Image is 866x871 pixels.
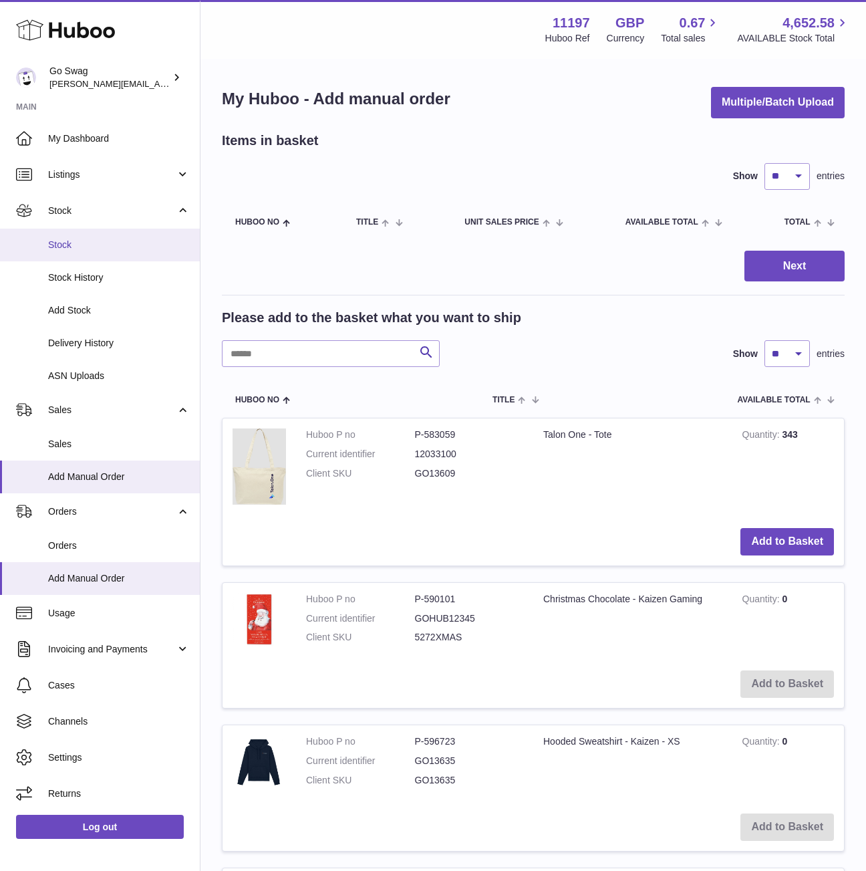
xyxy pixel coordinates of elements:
[306,774,415,787] dt: Client SKU
[48,787,190,800] span: Returns
[235,396,279,404] span: Huboo no
[733,348,758,360] label: Show
[16,815,184,839] a: Log out
[415,755,524,767] dd: GO13635
[48,539,190,552] span: Orders
[306,755,415,767] dt: Current identifier
[742,594,782,608] strong: Quantity
[711,87,845,118] button: Multiple/Batch Upload
[742,429,782,443] strong: Quantity
[306,631,415,644] dt: Client SKU
[737,32,850,45] span: AVAILABLE Stock Total
[356,218,378,227] span: Title
[625,218,698,227] span: AVAILABLE Total
[306,428,415,441] dt: Huboo P no
[48,337,190,350] span: Delivery History
[415,467,524,480] dd: GO13609
[533,418,732,518] td: Talon One - Tote
[48,239,190,251] span: Stock
[545,32,590,45] div: Huboo Ref
[233,593,286,646] img: Christmas Chocolate - Kaizen Gaming
[737,14,850,45] a: 4,652.58 AVAILABLE Stock Total
[233,428,286,505] img: Talon One - Tote
[782,14,835,32] span: 4,652.58
[48,505,176,518] span: Orders
[222,309,521,327] h2: Please add to the basket what you want to ship
[306,612,415,625] dt: Current identifier
[48,715,190,728] span: Channels
[464,218,539,227] span: Unit Sales Price
[48,304,190,317] span: Add Stock
[415,612,524,625] dd: GOHUB12345
[49,65,170,90] div: Go Swag
[48,471,190,483] span: Add Manual Order
[738,396,811,404] span: AVAILABLE Total
[492,396,515,404] span: Title
[235,218,279,227] span: Huboo no
[48,572,190,585] span: Add Manual Order
[49,78,268,89] span: [PERSON_NAME][EMAIL_ADDRESS][DOMAIN_NAME]
[415,774,524,787] dd: GO13635
[680,14,706,32] span: 0.67
[48,679,190,692] span: Cases
[415,735,524,748] dd: P-596723
[742,736,782,750] strong: Quantity
[16,68,36,88] img: leigh@goswag.com
[615,14,644,32] strong: GBP
[306,467,415,480] dt: Client SKU
[222,132,319,150] h2: Items in basket
[48,643,176,656] span: Invoicing and Payments
[661,14,720,45] a: 0.67 Total sales
[48,370,190,382] span: ASN Uploads
[222,88,450,110] h1: My Huboo - Add manual order
[817,348,845,360] span: entries
[48,607,190,620] span: Usage
[306,448,415,461] dt: Current identifier
[732,725,844,803] td: 0
[48,751,190,764] span: Settings
[48,404,176,416] span: Sales
[533,725,732,803] td: Hooded Sweatshirt - Kaizen - XS
[48,168,176,181] span: Listings
[415,593,524,606] dd: P-590101
[48,205,176,217] span: Stock
[607,32,645,45] div: Currency
[233,735,286,787] img: Hooded Sweatshirt - Kaizen - XS
[306,735,415,748] dt: Huboo P no
[784,218,811,227] span: Total
[533,583,732,661] td: Christmas Chocolate - Kaizen Gaming
[732,583,844,661] td: 0
[306,593,415,606] dt: Huboo P no
[733,170,758,182] label: Show
[415,631,524,644] dd: 5272XMAS
[48,438,190,451] span: Sales
[415,428,524,441] dd: P-583059
[817,170,845,182] span: entries
[740,528,834,555] button: Add to Basket
[732,418,844,518] td: 343
[661,32,720,45] span: Total sales
[48,132,190,145] span: My Dashboard
[415,448,524,461] dd: 12033100
[744,251,845,282] button: Next
[553,14,590,32] strong: 11197
[48,271,190,284] span: Stock History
